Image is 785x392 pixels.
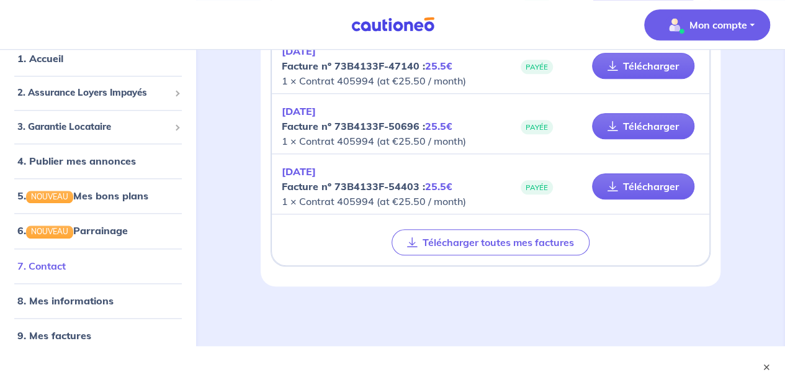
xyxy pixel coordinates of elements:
span: PAYÉE [521,60,553,74]
div: 5.NOUVEAUMes bons plans [5,183,191,208]
button: illu_account_valid_menu.svgMon compte [644,9,770,40]
a: 1. Accueil [17,52,63,65]
span: PAYÉE [521,120,553,134]
strong: Facture nº 73B4133F-50696 : [282,120,452,132]
a: 6.NOUVEAUParrainage [17,224,128,237]
div: 4. Publier mes annonces [5,148,191,173]
em: [DATE] [282,105,316,117]
em: 25.5€ [425,180,452,193]
button: × [760,361,773,373]
a: 7. Contact [17,259,66,271]
button: Télécharger toutes mes factures [392,229,590,255]
p: 1 × Contrat 405994 (at €25.50 / month) [282,104,490,148]
span: PAYÉE [521,180,553,194]
span: 2. Assurance Loyers Impayés [17,86,169,100]
div: 2. Assurance Loyers Impayés [5,81,191,105]
div: 6.NOUVEAUParrainage [5,218,191,243]
em: 25.5€ [425,60,452,72]
p: Mon compte [689,17,747,32]
a: 4. Publier mes annonces [17,155,136,167]
a: Télécharger [592,113,694,139]
a: 8. Mes informations [17,294,114,306]
img: illu_account_valid_menu.svg [665,15,684,35]
p: 1 × Contrat 405994 (at €25.50 / month) [282,164,490,209]
em: [DATE] [282,45,316,57]
em: [DATE] [282,165,316,178]
a: Télécharger [592,173,694,199]
strong: Facture nº 73B4133F-54403 : [282,180,452,193]
div: 3. Garantie Locataire [5,115,191,139]
img: Cautioneo [346,17,439,32]
div: 1. Accueil [5,46,191,71]
div: 7. Contact [5,253,191,278]
div: 8. Mes informations [5,288,191,312]
a: 9. Mes factures [17,329,91,341]
strong: Facture nº 73B4133F-47140 : [282,60,452,72]
a: 5.NOUVEAUMes bons plans [17,189,148,202]
span: 3. Garantie Locataire [17,120,169,134]
div: 9. Mes factures [5,322,191,347]
em: 25.5€ [425,120,452,132]
a: Télécharger [592,53,694,79]
p: 1 × Contrat 405994 (at €25.50 / month) [282,43,490,88]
